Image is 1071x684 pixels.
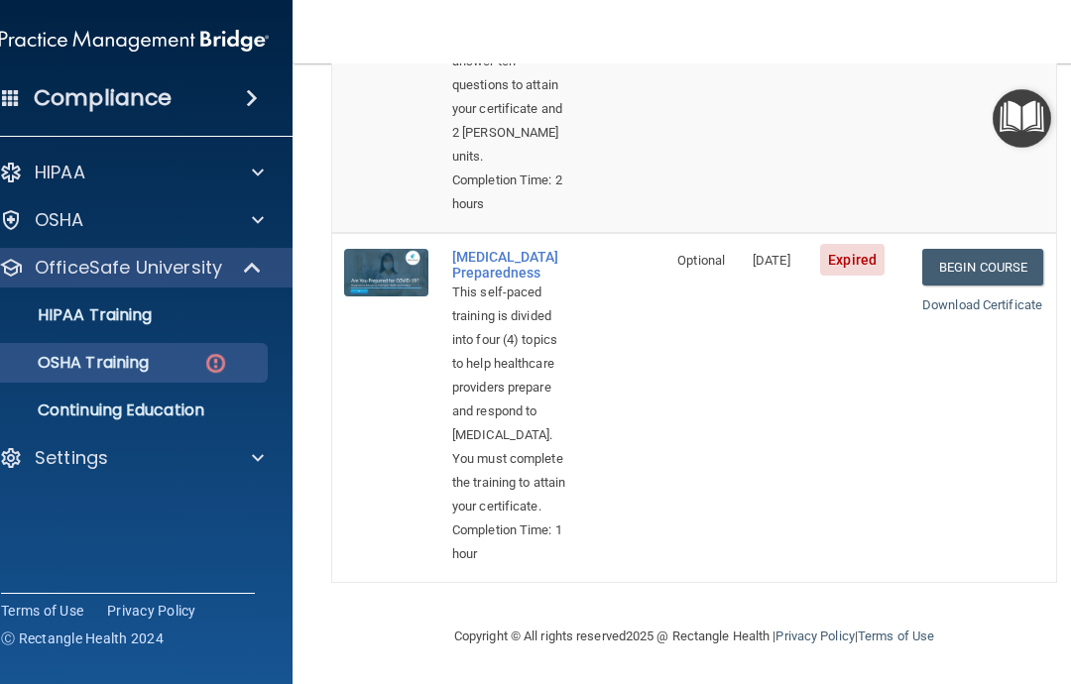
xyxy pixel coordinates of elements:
[993,89,1051,148] button: Open Resource Center
[1,628,164,648] span: Ⓒ Rectangle Health 2024
[452,281,566,518] div: This self-paced training is divided into four (4) topics to help healthcare providers prepare and...
[753,253,790,268] span: [DATE]
[922,297,1042,312] a: Download Certificate
[452,518,566,566] div: Completion Time: 1 hour
[35,208,84,232] p: OSHA
[332,605,1056,668] div: Copyright © All rights reserved 2025 @ Rectangle Health | |
[677,253,725,268] span: Optional
[452,169,566,216] div: Completion Time: 2 hours
[1,601,83,621] a: Terms of Use
[452,249,566,281] a: [MEDICAL_DATA] Preparedness
[203,351,228,376] img: danger-circle.6113f641.png
[34,84,172,112] h4: Compliance
[35,161,85,184] p: HIPAA
[775,628,854,643] a: Privacy Policy
[858,628,934,643] a: Terms of Use
[35,256,222,280] p: OfficeSafe University
[35,446,108,470] p: Settings
[922,249,1043,285] a: Begin Course
[820,244,885,276] span: Expired
[107,601,196,621] a: Privacy Policy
